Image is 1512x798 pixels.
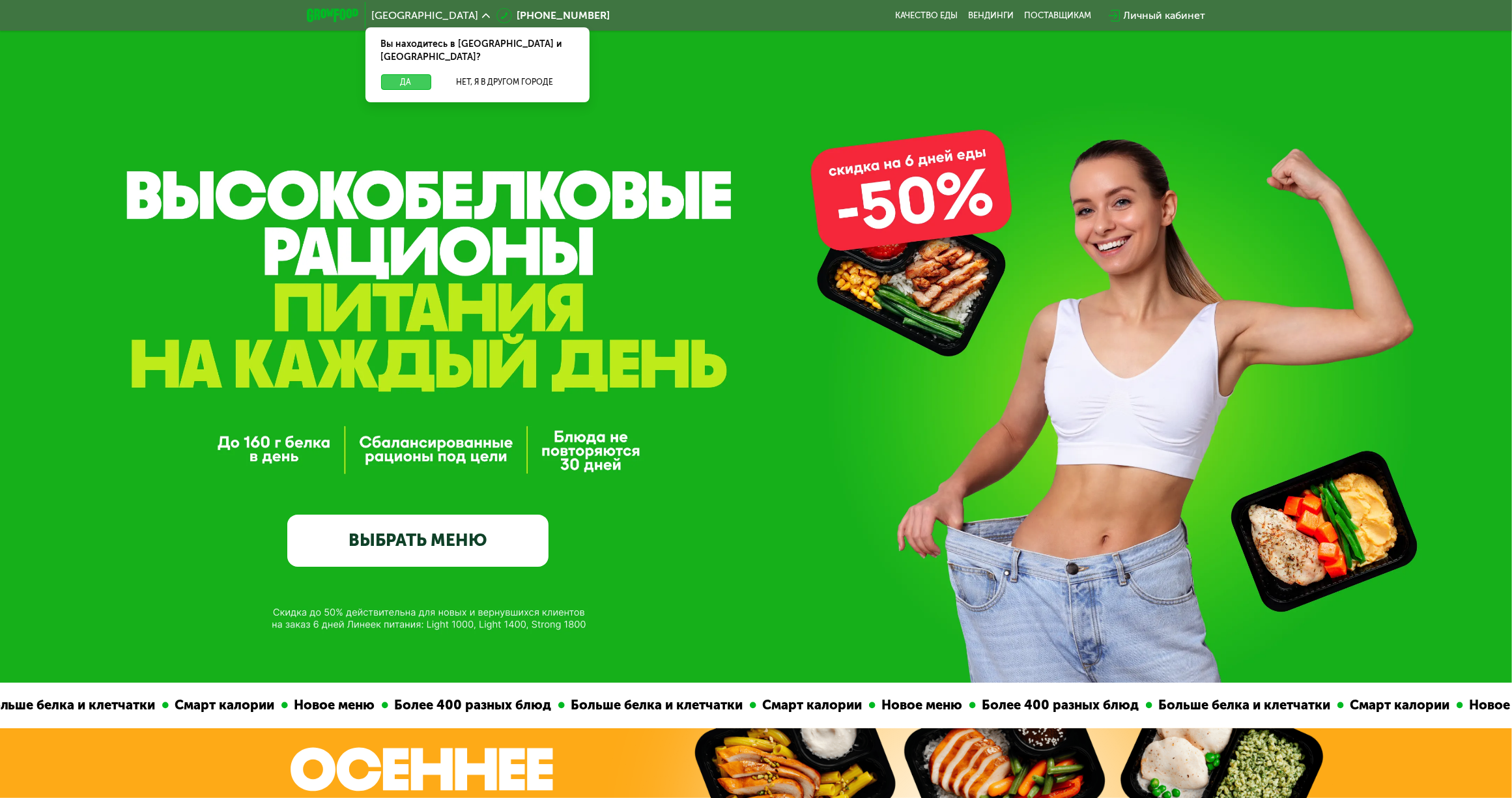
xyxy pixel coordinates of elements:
div: Новое меню [287,695,380,715]
div: Смарт калории [167,695,280,715]
div: Больше белка и клетчатки [1151,695,1336,715]
div: Больше белка и клетчатки [563,695,749,715]
button: Да [381,74,431,90]
div: поставщикам [1025,10,1092,21]
div: Новое меню [874,695,968,715]
span: [GEOGRAPHIC_DATA] [372,10,479,21]
a: Качество еды [896,10,958,21]
div: Вы находитесь в [GEOGRAPHIC_DATA] и [GEOGRAPHIC_DATA]? [365,27,590,74]
div: Смарт калории [755,695,868,715]
a: [PHONE_NUMBER] [496,8,610,23]
button: Нет, я в другом городе [436,74,574,90]
a: Вендинги [969,10,1014,21]
div: Личный кабинет [1124,8,1206,23]
div: Смарт калории [1343,695,1455,715]
div: Более 400 разных блюд [387,695,557,715]
a: ВЫБРАТЬ МЕНЮ [287,515,549,567]
div: Более 400 разных блюд [975,695,1145,715]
